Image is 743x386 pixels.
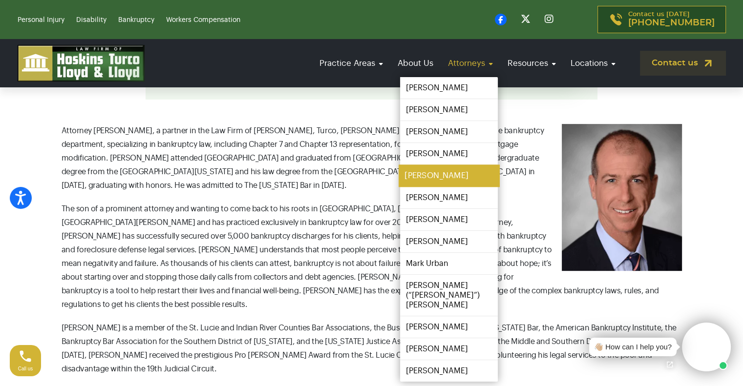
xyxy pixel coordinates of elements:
a: About Us [393,49,438,77]
a: [PERSON_NAME] [400,316,498,338]
span: [PHONE_NUMBER] [628,18,715,28]
a: [PERSON_NAME] [400,99,498,121]
a: Bankruptcy [118,17,154,23]
img: logo [18,45,145,81]
a: Attorneys [443,49,498,77]
a: [PERSON_NAME] [400,187,498,208]
a: [PERSON_NAME] [400,338,498,360]
a: [PERSON_NAME] (“[PERSON_NAME]”) [PERSON_NAME] [400,275,498,316]
div: 👋🏼 How can I help you? [594,342,672,353]
p: The son of a prominent attorney and wanting to come back to his roots in [GEOGRAPHIC_DATA], [PERS... [62,202,682,311]
a: Resources [503,49,561,77]
a: [PERSON_NAME] [399,165,499,187]
a: Open chat [659,354,680,375]
a: Workers Compensation [166,17,240,23]
a: Disability [76,17,106,23]
span: Call us [18,366,33,371]
a: [PERSON_NAME] [400,143,498,164]
a: Practice Areas [315,49,388,77]
a: [PERSON_NAME] [400,360,498,382]
a: [PERSON_NAME] [400,121,498,142]
a: [PERSON_NAME] [400,209,498,230]
a: Contact us [640,51,726,76]
a: Locations [566,49,620,77]
img: Colin Lloyd [562,124,682,271]
a: [PERSON_NAME] [400,77,498,99]
a: Contact us [DATE][PHONE_NUMBER] [597,6,726,33]
a: Personal Injury [18,17,64,23]
a: [PERSON_NAME] [400,231,498,252]
a: Mark Urban [400,253,498,274]
p: Attorney [PERSON_NAME], a partner in the Law Firm of [PERSON_NAME], Turco, [PERSON_NAME] & [PERSO... [62,124,682,192]
p: [PERSON_NAME] is a member of the St. Lucie and Indian River Counties Bar Associations, the Busine... [62,321,682,376]
p: Contact us [DATE] [628,11,715,28]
